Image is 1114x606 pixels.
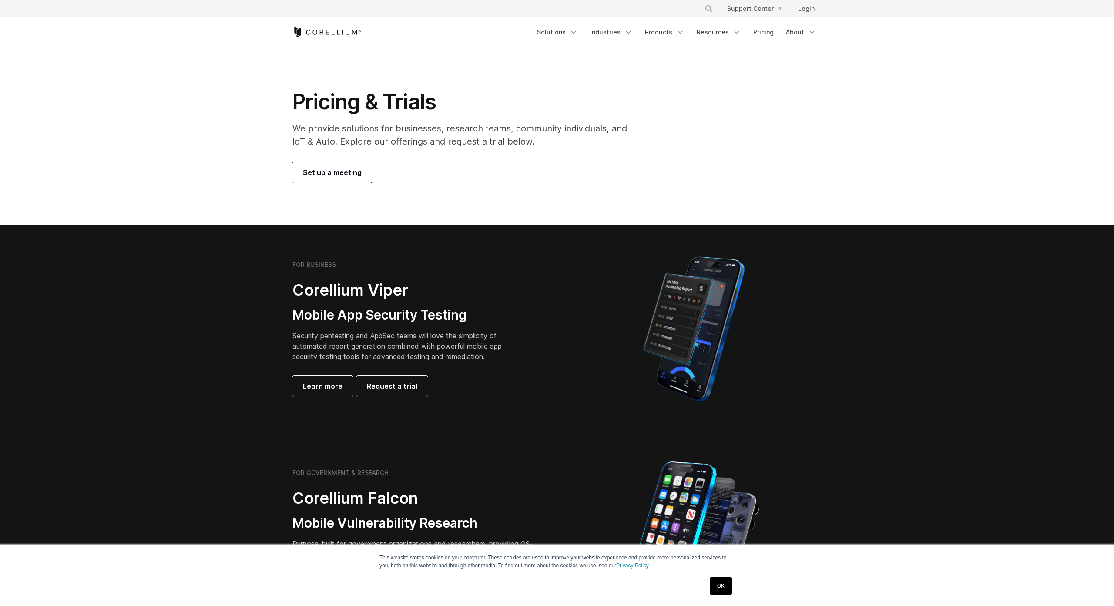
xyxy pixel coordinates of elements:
[710,577,732,595] a: OK
[532,24,583,40] a: Solutions
[781,24,822,40] a: About
[532,24,822,40] div: Navigation Menu
[292,539,536,570] p: Purpose-built for government organizations and researchers, providing OS-level capabilities and p...
[701,1,717,17] button: Search
[303,167,362,178] span: Set up a meeting
[292,280,515,300] h2: Corellium Viper
[292,27,362,37] a: Corellium Home
[628,252,759,405] img: Corellium MATRIX automated report on iPhone showing app vulnerability test results across securit...
[292,330,515,362] p: Security pentesting and AppSec teams will love the simplicity of automated report generation comb...
[720,1,788,17] a: Support Center
[640,24,690,40] a: Products
[691,24,746,40] a: Resources
[292,376,353,397] a: Learn more
[292,162,372,183] a: Set up a meeting
[292,261,336,269] h6: FOR BUSINESS
[292,307,515,323] h3: Mobile App Security Testing
[292,122,639,148] p: We provide solutions for businesses, research teams, community individuals, and IoT & Auto. Explo...
[748,24,779,40] a: Pricing
[292,469,389,477] h6: FOR GOVERNMENT & RESEARCH
[292,515,536,532] h3: Mobile Vulnerability Research
[379,554,735,569] p: This website stores cookies on your computer. These cookies are used to improve your website expe...
[694,1,822,17] div: Navigation Menu
[292,89,639,115] h1: Pricing & Trials
[585,24,638,40] a: Industries
[303,381,342,391] span: Learn more
[367,381,417,391] span: Request a trial
[791,1,822,17] a: Login
[356,376,428,397] a: Request a trial
[616,562,650,569] a: Privacy Policy.
[292,488,536,508] h2: Corellium Falcon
